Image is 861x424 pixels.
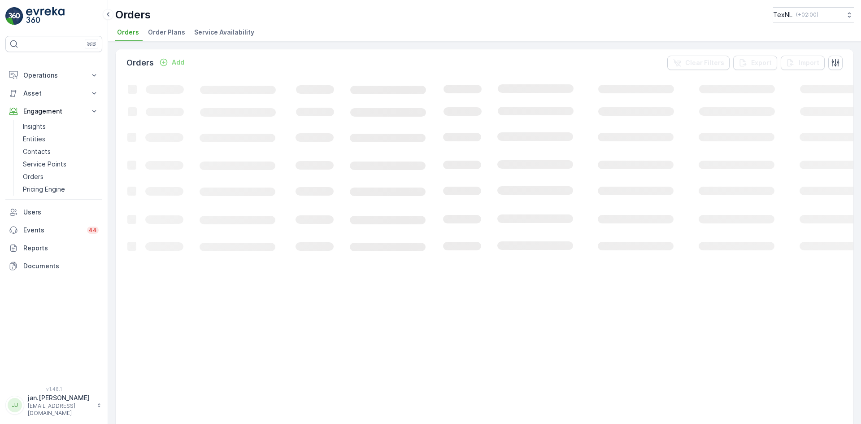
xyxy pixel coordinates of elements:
[89,227,97,234] p: 44
[5,66,102,84] button: Operations
[19,158,102,170] a: Service Points
[5,257,102,275] a: Documents
[23,89,84,98] p: Asset
[148,28,185,37] span: Order Plans
[796,11,818,18] p: ( +02:00 )
[23,208,99,217] p: Users
[23,172,43,181] p: Orders
[667,56,730,70] button: Clear Filters
[23,226,82,235] p: Events
[87,40,96,48] p: ⌘B
[172,58,184,67] p: Add
[19,170,102,183] a: Orders
[5,102,102,120] button: Engagement
[5,221,102,239] a: Events44
[23,71,84,80] p: Operations
[115,8,151,22] p: Orders
[8,398,22,412] div: JJ
[117,28,139,37] span: Orders
[19,120,102,133] a: Insights
[23,122,46,131] p: Insights
[19,133,102,145] a: Entities
[26,7,65,25] img: logo_light-DOdMpM7g.png
[781,56,825,70] button: Import
[773,10,792,19] p: TexNL
[773,7,854,22] button: TexNL(+02:00)
[5,203,102,221] a: Users
[685,58,724,67] p: Clear Filters
[23,147,51,156] p: Contacts
[23,185,65,194] p: Pricing Engine
[23,107,84,116] p: Engagement
[194,28,254,37] span: Service Availability
[5,7,23,25] img: logo
[23,262,99,271] p: Documents
[799,58,819,67] p: Import
[28,393,92,402] p: jan.[PERSON_NAME]
[751,58,772,67] p: Export
[5,84,102,102] button: Asset
[5,239,102,257] a: Reports
[23,244,99,253] p: Reports
[28,402,92,417] p: [EMAIL_ADDRESS][DOMAIN_NAME]
[19,183,102,196] a: Pricing Engine
[733,56,777,70] button: Export
[23,160,66,169] p: Service Points
[5,393,102,417] button: JJjan.[PERSON_NAME][EMAIL_ADDRESS][DOMAIN_NAME]
[156,57,188,68] button: Add
[5,386,102,392] span: v 1.48.1
[23,135,45,144] p: Entities
[126,57,154,69] p: Orders
[19,145,102,158] a: Contacts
